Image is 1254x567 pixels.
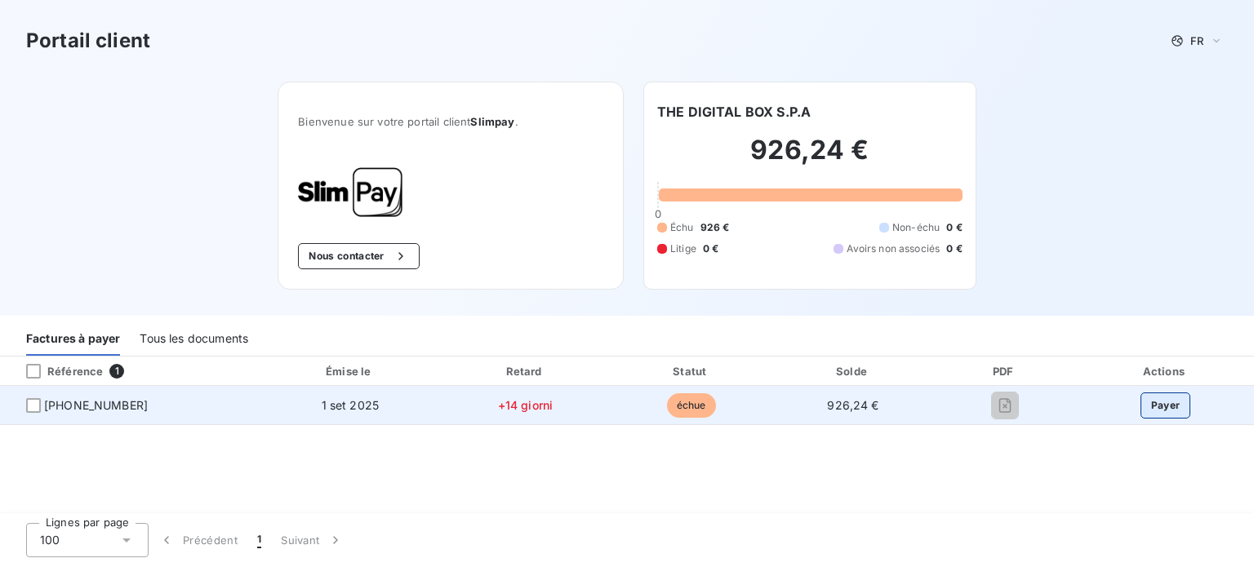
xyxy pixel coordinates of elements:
[26,321,120,356] div: Factures à payer
[140,321,248,356] div: Tous les documents
[26,26,150,55] h3: Portail client
[700,220,730,235] span: 926 €
[44,397,148,414] span: [PHONE_NUMBER]
[1190,34,1203,47] span: FR
[445,363,607,379] div: Retard
[247,523,271,557] button: 1
[892,220,940,235] span: Non-échu
[703,241,718,256] span: 0 €
[657,134,963,183] h2: 926,24 €
[612,363,770,379] div: Statut
[149,523,247,557] button: Précédent
[271,523,354,557] button: Suivant
[262,363,438,379] div: Émise le
[498,398,554,412] span: +14 giorni
[298,167,402,217] img: Company logo
[1080,363,1251,379] div: Actions
[298,243,419,269] button: Nous contacter
[667,393,716,418] span: échue
[470,115,514,128] span: Slimpay
[847,241,940,256] span: Avoirs non associés
[827,398,878,412] span: 926,24 €
[298,115,603,128] span: Bienvenue sur votre portail client .
[655,207,661,220] span: 0
[322,398,380,412] span: 1 set 2025
[13,364,103,379] div: Référence
[657,102,811,122] h6: THE DIGITAL BOX S.P.A
[40,532,60,548] span: 100
[1141,392,1191,419] button: Payer
[936,363,1074,379] div: PDF
[670,220,694,235] span: Échu
[257,532,261,548] span: 1
[670,241,696,256] span: Litige
[776,363,930,379] div: Solde
[946,241,962,256] span: 0 €
[946,220,962,235] span: 0 €
[109,364,124,379] span: 1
